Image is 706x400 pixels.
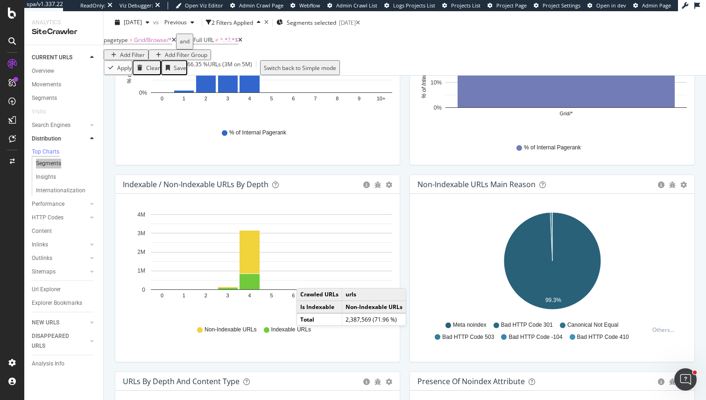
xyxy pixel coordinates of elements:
td: Crawled URLs [297,288,342,301]
svg: A chart. [123,209,392,317]
a: Insights [36,172,97,182]
span: pagetype [104,36,128,44]
span: % of Internal Pagerank [524,144,581,152]
span: Logs Projects List [393,2,435,9]
a: Open Viz Editor [176,2,223,9]
text: 10% [431,79,442,86]
text: 0 [161,293,163,299]
div: circle-info [363,182,370,188]
text: 6 [292,293,295,299]
svg: A chart. [417,27,687,135]
span: vs [153,18,161,26]
div: Top Charts [32,148,59,156]
div: circle-info [363,379,370,385]
div: Outlinks [32,253,52,263]
span: Grid/Browse/* [134,36,172,44]
a: Project Settings [534,2,580,9]
a: Project Page [487,2,527,9]
div: Internationalization [36,186,85,196]
span: Projects List [451,2,480,9]
text: 2 [205,293,207,299]
span: Admin Crawl List [336,2,377,9]
div: 2 Filters Applied [212,18,253,26]
div: Visits [32,107,46,117]
div: Url Explorer [32,285,61,295]
button: and [176,34,193,49]
button: 2 Filters Applied [206,15,264,30]
span: Full URL [193,36,214,44]
td: 2,387,569 (71.96 %) [342,313,406,325]
div: Content [32,226,52,236]
div: Add Filter Group [165,51,207,59]
span: Indexable URLs [271,326,311,334]
div: URLs by Depth and Content Type [123,377,240,386]
span: Previous [161,18,187,26]
div: Clear [146,64,160,72]
text: 5 [270,96,273,102]
a: Outlinks [32,253,87,263]
a: Segments [32,93,97,103]
span: = [129,36,133,44]
div: Search Engines [32,120,71,130]
a: Visits [32,107,55,117]
div: 66.35 % URLs ( 3M on 5M ) [187,60,252,75]
text: % of Internal Pagerank [126,26,133,84]
div: bug [669,182,676,188]
span: Bad HTTP Code 301 [501,321,553,329]
div: Analysis Info [32,359,64,369]
span: ≠ [215,36,219,44]
text: 1 [183,293,185,299]
div: Insights [36,172,56,182]
div: circle-info [658,379,664,385]
div: ReadOnly: [80,2,106,9]
div: and [180,35,190,48]
div: Apply [117,64,132,72]
a: Explorer Bookmarks [32,298,97,308]
text: 2M [137,249,145,256]
div: bug [669,379,676,385]
div: Indexable / Non-Indexable URLs by Depth [123,180,268,189]
div: Add Filter [120,51,145,59]
button: Add Filter [104,49,148,60]
span: Open in dev [596,2,626,9]
a: Distribution [32,134,87,144]
div: Viz Debugger: [120,2,153,9]
a: Sitemaps [32,267,87,277]
text: 7 [314,96,317,102]
a: Top Charts [32,147,97,157]
div: bug [374,182,381,188]
div: Switch back to Simple mode [264,64,336,72]
a: Logs Projects List [384,2,435,9]
button: Apply [104,60,133,75]
span: Bad HTTP Code 503 [442,333,494,341]
svg: A chart. [417,209,687,317]
td: Is Indexable [297,301,342,313]
span: Bad HTTP Code 410 [577,333,629,341]
text: 3 [226,96,229,102]
text: Grid/* [559,111,573,117]
button: [DATE] [111,15,153,30]
text: 6 [292,96,295,102]
text: 4 [248,293,251,299]
button: Switch back to Simple mode [260,60,340,75]
button: Clear [133,60,161,75]
text: 8 [336,96,339,102]
a: DISAPPEARED URLS [32,331,87,351]
span: % of Internal Pagerank [229,129,286,137]
a: Admin Page [633,2,671,9]
div: gear [386,379,392,385]
div: circle-info [658,182,664,188]
div: HTTP Codes [32,213,64,223]
div: Distribution [32,134,61,144]
a: Segments [36,159,97,168]
div: [DATE] [339,19,356,27]
div: Non-Indexable URLs Main Reason [417,180,536,189]
div: SiteCrawler [32,27,96,37]
text: 1 [183,96,185,102]
text: 5 [270,293,273,299]
div: Inlinks [32,240,48,250]
a: Webflow [290,2,320,9]
text: 2 [205,96,207,102]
